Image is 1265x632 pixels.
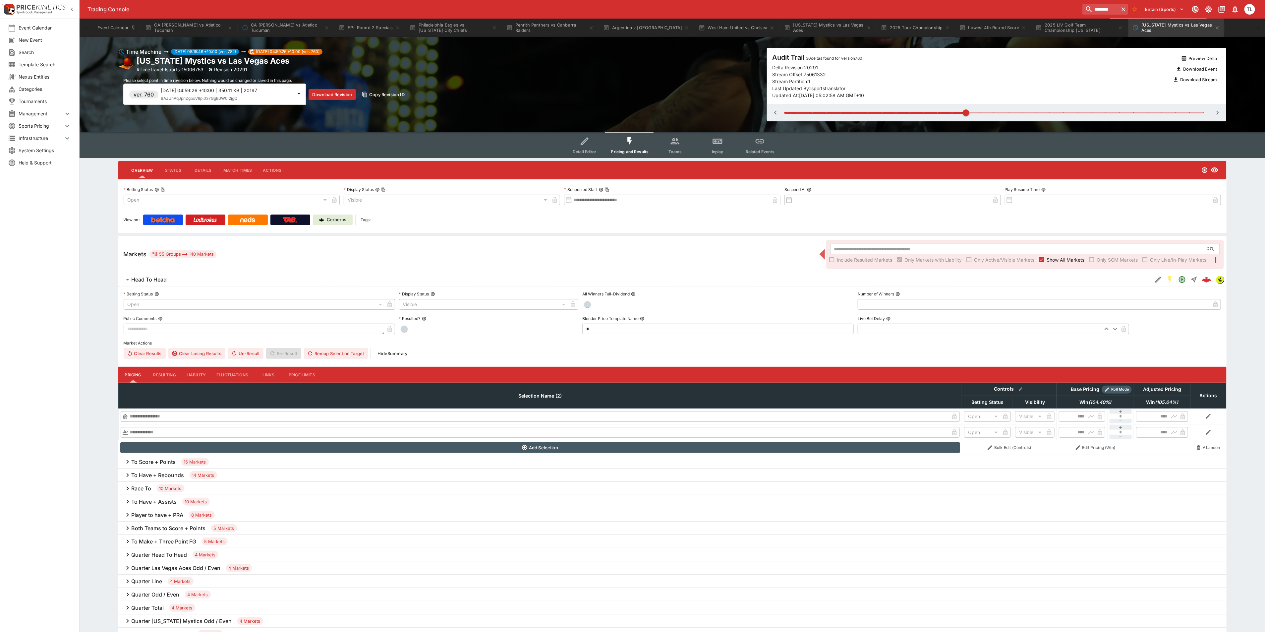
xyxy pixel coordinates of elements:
[361,215,371,225] label: Tags:
[806,56,862,61] span: 30 deltas found for version 760
[161,87,292,94] p: [DATE] 04:59:26 +10:00 | 350.11 KB | 20197
[126,162,158,178] button: Overview
[181,459,209,466] span: 15 Markets
[254,367,283,383] button: Links
[152,250,214,258] div: 55 Groups 140 Markets
[772,71,1170,99] p: Stream Offset: 75061332 Stream Partition: 1 Last Updated By: lsportstranslator Updated At: [DATE]...
[964,427,1000,438] div: Open
[399,299,568,310] div: Visible
[573,149,596,154] span: Detail Editor
[406,19,501,37] button: Philadelphia Eagles vs [US_STATE] City Chiefs
[582,316,639,321] p: Blender Price Template Name
[1015,427,1044,438] div: Visible
[605,187,609,192] button: Copy To Clipboard
[124,291,153,297] p: Betting Status
[137,56,290,66] h2: Copy To Clipboard
[211,525,237,532] span: 5 Markets
[780,19,876,37] button: [US_STATE] Mystics vs Las Vegas Aces
[189,512,215,519] span: 8 Markets
[381,187,386,192] button: Copy To Clipboard
[124,316,157,321] p: Public Comments
[2,3,15,16] img: PriceKinetics Logo
[185,592,211,598] span: 4 Markets
[132,618,232,625] h6: Quarter [US_STATE] Mystics Odd / Even
[1068,385,1102,394] div: Base Pricing
[218,162,258,178] button: Match Times
[905,256,962,263] span: Only Markets with Liability
[193,217,217,222] img: Ladbrokes
[375,187,380,192] button: Display StatusCopy To Clipboard
[1202,275,1211,284] img: logo-cerberus--red.svg
[193,552,218,558] span: 4 Markets
[1082,4,1119,15] input: search
[283,217,297,222] img: TabNZ
[640,316,645,321] button: Blender Price Template Name
[124,250,147,258] h5: Markets
[161,96,238,101] span: BAJUnAqJpnZgbxV8p.037GgBJW0l2jgQ
[171,49,239,55] span: [DATE] 08:15:46 +10:00 (ver. 782)
[964,442,1055,453] button: Bulk Edit (Controls)
[1059,442,1132,453] button: Edit Pricing (Win)
[168,348,225,359] button: Clear Losing Results
[19,73,71,80] span: Nexus Entities
[746,149,775,154] span: Related Events
[599,19,694,37] button: Argentina v [GEOGRAPHIC_DATA]
[154,187,159,192] button: Betting StatusCopy To Clipboard
[132,565,221,572] h6: Quarter Las Vegas Aces Odd / Even
[313,215,353,225] a: Cerberus
[168,578,194,585] span: 4 Markets
[695,19,778,37] button: West Ham United vs Chelsea
[1016,385,1025,394] button: Bulk edit
[19,36,71,43] span: New Event
[160,187,165,192] button: Copy To Clipboard
[87,6,1080,13] div: Trading Console
[1211,166,1219,174] svg: Visible
[1164,274,1176,285] button: SGM Enabled
[132,512,184,519] h6: Player to have + PRA
[157,485,184,492] span: 10 Markets
[118,273,1152,286] button: Head To Head
[190,472,217,479] span: 14 Markets
[19,49,71,56] span: Search
[1018,398,1052,406] span: Visibility
[564,187,598,192] p: Scheduled Start
[1015,411,1044,422] div: Visible
[1088,398,1112,406] em: ( 104.40 %)
[120,442,960,453] button: Add Selection
[19,110,63,117] span: Management
[399,291,429,297] p: Display Status
[132,538,197,545] h6: To Make + Three Point FG
[19,24,71,31] span: Event Calendar
[374,348,411,359] button: HideSummary
[319,217,324,222] img: Cerberus
[511,392,569,400] span: Selection Name (2)
[1216,276,1224,283] img: lsports
[132,551,187,558] h6: Quarter Head To Head
[1216,3,1228,15] button: Documentation
[254,49,322,55] span: [DATE] 04:59:26 +10:00 (ver. 760)
[1173,64,1221,74] button: Download Event
[955,19,1031,37] button: Lowest 4th Round Score
[962,383,1057,396] th: Controls
[141,19,237,37] button: CA [PERSON_NAME] vs Atletico Tucuman
[93,19,140,37] button: Event Calendar
[1229,3,1241,15] button: Notifications
[431,292,435,296] button: Display Status
[1141,4,1188,15] button: Select Tenant
[335,19,404,37] button: EPL Round 2 Specials
[132,604,164,611] h6: Quarter Total
[214,66,248,73] p: Revision 20291
[1072,398,1119,406] span: Win(104.40%)
[344,187,374,192] p: Display Status
[238,19,333,37] button: CA Sarmiento vs Atletico Tucuman
[124,299,384,310] div: Open
[611,149,649,154] span: Pricing and Results
[1139,398,1185,406] span: Win(105.04%)
[964,411,1000,422] div: Open
[226,565,252,572] span: 4 Markets
[964,398,1011,406] span: Betting Status
[1200,273,1213,286] a: db50d116-ea53-4cf5-b801-6333ba370f12
[502,19,598,37] button: Penrith Panthers vs Canberra Raiders
[132,485,151,492] h6: Race To
[1150,256,1207,263] span: Only Live/In-Play Markets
